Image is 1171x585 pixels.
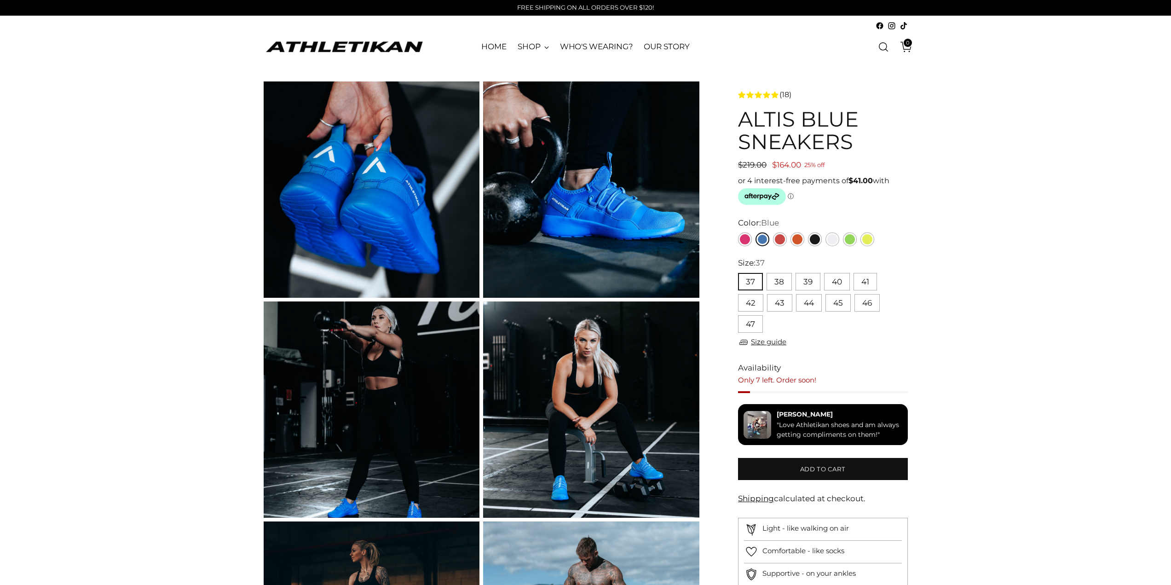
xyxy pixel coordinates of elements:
a: Size guide [738,336,786,348]
label: Size: [738,257,765,269]
a: WHO'S WEARING? [560,37,633,57]
img: ALTIS Blue Sneakers [483,81,699,298]
button: 40 [824,273,850,290]
a: Orange [790,232,804,246]
h1: ALTIS Blue Sneakers [738,108,907,153]
a: Open search modal [874,38,893,56]
a: HOME [481,37,507,57]
a: 4.8 rating (18 votes) [738,89,907,100]
button: 37 [738,273,763,290]
a: Black [808,232,822,246]
a: Shipping [738,494,774,503]
button: 41 [854,273,877,290]
span: Availability [738,362,781,374]
span: $164.00 [772,160,801,169]
span: 25% off [804,159,825,171]
button: 45 [825,294,851,312]
img: ALTIS Blue Sneakers [264,81,480,298]
a: White [825,232,839,246]
label: Color: [738,217,779,229]
span: Blue [761,218,779,227]
button: 39 [796,273,820,290]
a: ATHLETIKAN [264,40,425,54]
button: 44 [796,294,822,312]
p: Light - like walking on air [762,523,849,534]
span: $219.00 [738,160,767,169]
a: OUR STORY [644,37,689,57]
a: Blue [756,232,769,246]
span: (18) [779,89,791,100]
a: Pink [738,232,752,246]
button: 38 [767,273,792,290]
a: Green [843,232,857,246]
span: 0 [904,39,912,47]
a: Open cart modal [894,38,912,56]
p: FREE SHIPPING ON ALL ORDERS OVER $120! [517,3,654,12]
img: ALTIS Blue Sneakers [483,301,699,518]
span: Only 7 left. Order soon! [738,376,816,384]
a: Red [773,232,787,246]
button: 42 [738,294,763,312]
p: Comfortable - like socks [762,546,844,556]
button: 46 [854,294,880,312]
a: Yellow [860,232,874,246]
div: calculated at checkout. [738,493,907,505]
button: 47 [738,315,763,333]
button: 43 [767,294,792,312]
span: 37 [756,258,765,267]
span: Add to cart [800,465,846,474]
a: SHOP [518,37,549,57]
p: Supportive - on your ankles [762,568,856,579]
button: Add to cart [738,458,907,480]
img: ALTIS Blue Sneakers [264,301,480,518]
